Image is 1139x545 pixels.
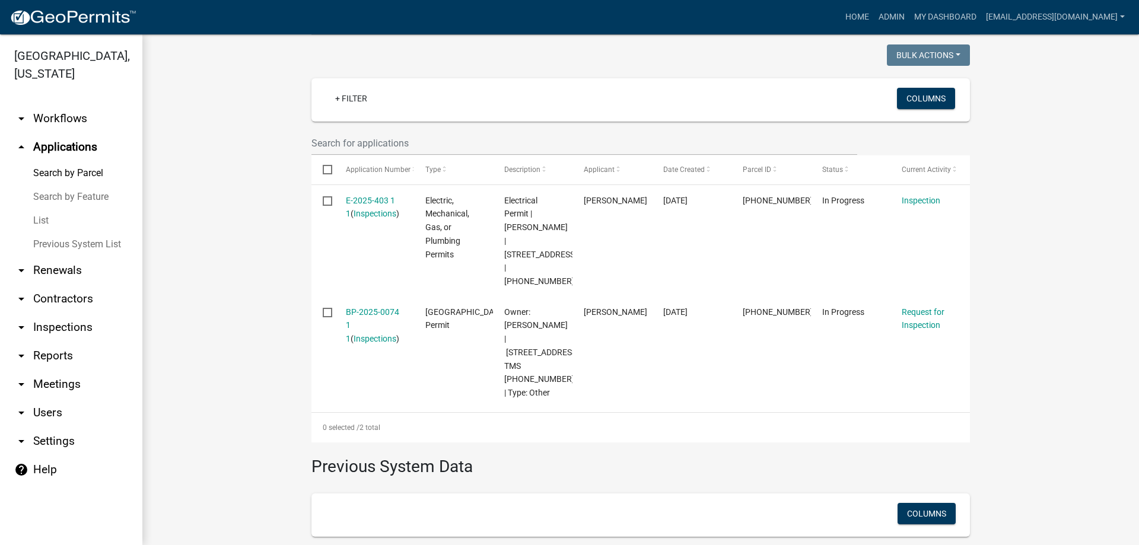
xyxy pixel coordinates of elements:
[425,165,441,174] span: Type
[731,155,811,184] datatable-header-cell: Parcel ID
[584,196,647,205] span: Donald
[898,503,956,524] button: Columns
[663,165,705,174] span: Date Created
[981,6,1130,28] a: [EMAIL_ADDRESS][DOMAIN_NAME]
[14,263,28,278] i: arrow_drop_down
[14,434,28,448] i: arrow_drop_down
[346,165,411,174] span: Application Number
[323,423,359,432] span: 0 selected /
[663,307,688,317] span: 03/25/2025
[897,88,955,109] button: Columns
[311,155,334,184] datatable-header-cell: Select
[14,349,28,363] i: arrow_drop_down
[311,413,970,442] div: 2 total
[902,307,944,330] a: Request for Inspection
[874,6,909,28] a: Admin
[902,165,951,174] span: Current Activity
[346,307,399,344] a: BP-2025-0074 1 1
[14,377,28,391] i: arrow_drop_down
[346,194,403,221] div: ( )
[743,165,771,174] span: Parcel ID
[311,131,857,155] input: Search for applications
[14,463,28,477] i: help
[354,334,396,343] a: Inspections
[504,196,577,286] span: Electrical Permit | Donald Redman | 735 OLD ABBEVILLE HWY | 110-00-00-005
[493,155,572,184] datatable-header-cell: Description
[425,196,469,259] span: Electric, Mechanical, Gas, or Plumbing Permits
[14,320,28,334] i: arrow_drop_down
[346,305,403,346] div: ( )
[504,307,583,398] span: Owner: WAGLER RONALD J JR | 735 OLD ABBEVILLE HWY | TMS 110-00-00-005 | Type: Other
[890,155,970,184] datatable-header-cell: Current Activity
[504,165,540,174] span: Description
[14,111,28,126] i: arrow_drop_down
[743,196,813,205] span: 110-00-00-005
[909,6,981,28] a: My Dashboard
[663,196,688,205] span: 08/14/2025
[14,140,28,154] i: arrow_drop_up
[822,196,864,205] span: In Progress
[902,196,940,205] a: Inspection
[811,155,890,184] datatable-header-cell: Status
[887,44,970,66] button: Bulk Actions
[584,165,615,174] span: Applicant
[425,307,505,330] span: Abbeville County Building Permit
[822,307,864,317] span: In Progress
[334,155,413,184] datatable-header-cell: Application Number
[326,88,377,109] a: + Filter
[14,406,28,420] i: arrow_drop_down
[354,209,396,218] a: Inspections
[841,6,874,28] a: Home
[14,292,28,306] i: arrow_drop_down
[311,442,970,479] h3: Previous System Data
[743,307,813,317] span: 110-00-00-005
[572,155,652,184] datatable-header-cell: Applicant
[652,155,731,184] datatable-header-cell: Date Created
[346,196,395,219] a: E-2025-403 1 1
[584,307,647,317] span: Randy
[413,155,493,184] datatable-header-cell: Type
[822,165,843,174] span: Status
